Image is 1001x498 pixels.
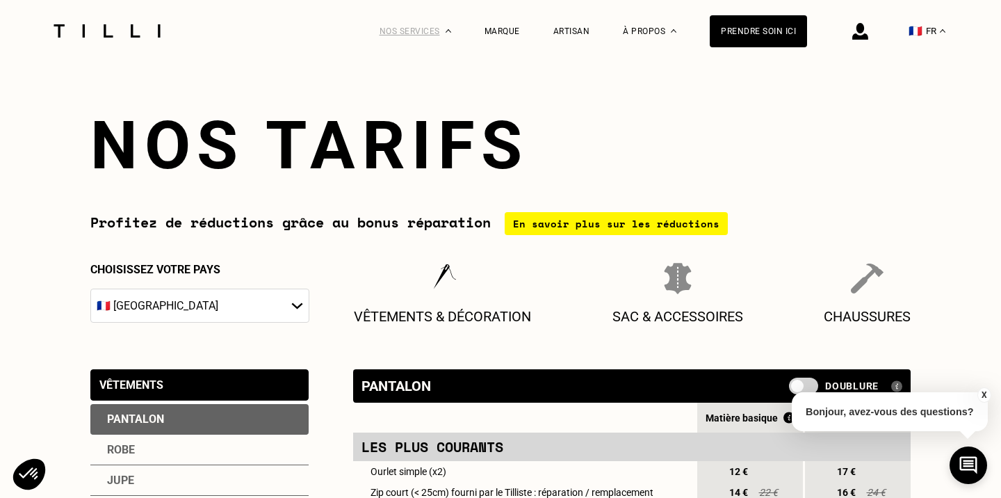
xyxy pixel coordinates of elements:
div: Matière basique [697,412,803,424]
img: Chaussures [851,263,883,294]
button: X [977,387,991,403]
span: 17 € [833,466,858,477]
p: Bonjour, avez-vous des questions? [792,392,988,431]
span: 14 € [726,487,751,498]
a: Prendre soin ici [710,15,807,47]
div: Robe [90,435,309,465]
div: Vêtements [99,378,163,392]
a: Artisan [553,26,590,36]
img: Logo du service de couturière Tilli [49,24,165,38]
div: Jupe [90,465,309,496]
td: Les plus courants [353,433,695,461]
img: Vêtements & décoration [426,263,458,294]
img: icône connexion [852,23,868,40]
div: En savoir plus sur les réductions [505,212,728,235]
h1: Nos tarifs [90,106,911,184]
p: Chaussures [824,308,911,325]
p: Choisissez votre pays [90,263,309,276]
a: Marque [485,26,520,36]
span: 16 € [833,487,858,498]
p: Sac & Accessoires [612,308,743,325]
img: Qu'est ce que le Bonus Réparation ? [783,412,795,424]
div: Pantalon [361,378,431,394]
span: 12 € [726,466,751,477]
span: 🇫🇷 [909,24,922,38]
div: Pantalon [90,404,309,435]
span: 22 € [758,487,779,498]
span: 24 € [865,487,886,498]
p: Vêtements & décoration [354,308,531,325]
img: Menu déroulant [446,29,451,33]
img: Sac & Accessoires [664,263,692,294]
img: menu déroulant [940,29,945,33]
img: Menu déroulant à propos [671,29,676,33]
div: Profitez de réductions grâce au bonus réparation [90,212,911,235]
td: Ourlet simple (x2) [353,461,695,482]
